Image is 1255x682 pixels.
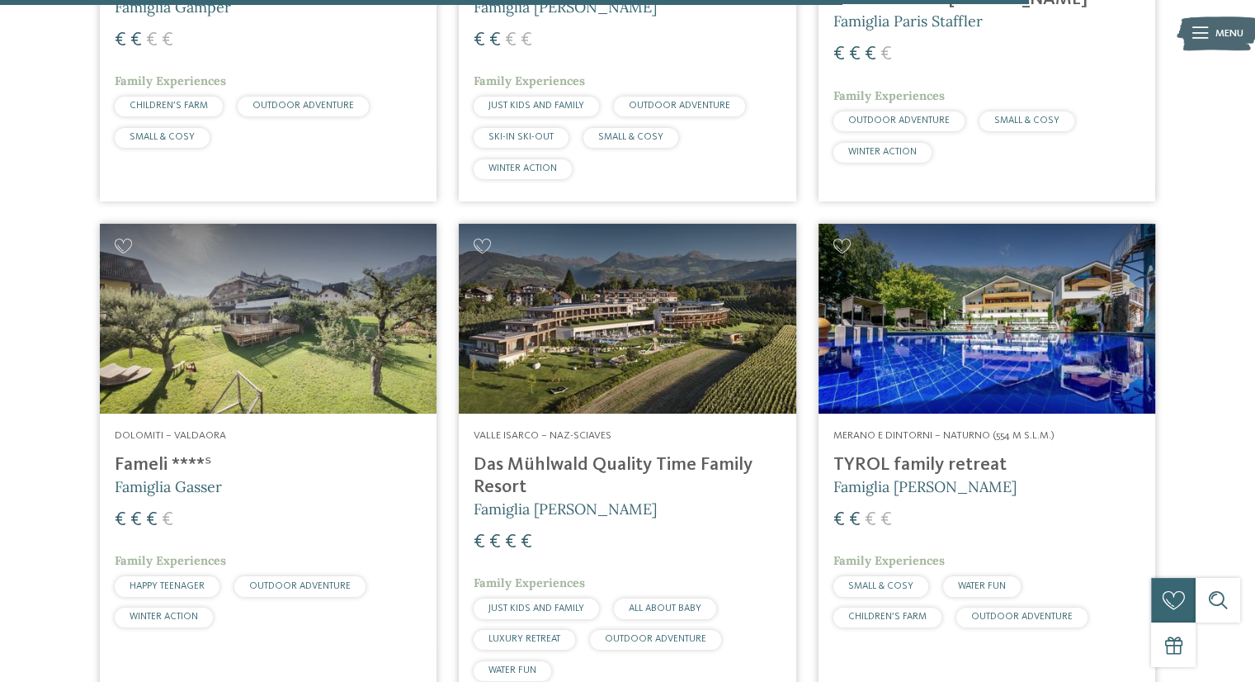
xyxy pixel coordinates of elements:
span: WINTER ACTION [130,612,198,622]
img: Cercate un hotel per famiglie? Qui troverete solo i migliori! [459,224,795,414]
span: € [849,510,861,530]
span: WINTER ACTION [848,147,917,157]
span: Valle Isarco – Naz-Sciaves [474,430,611,441]
span: LUXURY RETREAT [488,634,560,644]
span: Family Experiences [833,553,945,568]
span: Family Experiences [474,575,585,590]
span: € [521,533,532,552]
span: € [833,510,845,530]
span: ALL ABOUT BABY [629,604,701,613]
span: € [880,510,892,530]
span: WATER FUN [488,665,536,675]
span: OUTDOOR ADVENTURE [629,101,730,111]
span: SMALL & COSY [994,116,1059,126]
span: OUTDOOR ADVENTURE [249,581,351,591]
span: € [880,45,892,64]
span: Famiglia Paris Staffler [833,12,983,31]
span: € [162,510,173,530]
span: Family Experiences [474,73,585,88]
span: Famiglia [PERSON_NAME] [833,477,1017,496]
span: € [474,533,485,552]
span: Famiglia Gasser [115,477,222,496]
span: WATER FUN [958,581,1006,591]
span: WINTER ACTION [488,163,557,173]
span: SMALL & COSY [130,132,195,142]
span: € [489,533,501,552]
span: € [474,31,485,50]
span: € [865,45,876,64]
span: SMALL & COSY [598,132,663,142]
span: Family Experiences [833,88,945,103]
span: Merano e dintorni – Naturno (554 m s.l.m.) [833,430,1054,441]
span: € [146,31,158,50]
h4: TYROL family retreat [833,454,1140,476]
span: OUTDOOR ADVENTURE [971,612,1073,622]
span: Family Experiences [115,73,226,88]
img: Familien Wellness Residence Tyrol **** [819,224,1155,414]
span: € [489,31,501,50]
span: CHILDREN’S FARM [130,101,208,111]
span: HAPPY TEENAGER [130,581,205,591]
span: Famiglia [PERSON_NAME] [474,500,657,519]
span: OUTDOOR ADVENTURE [848,116,950,126]
span: JUST KIDS AND FAMILY [488,101,584,111]
h4: Das Mühlwald Quality Time Family Resort [474,454,781,499]
span: € [115,510,126,530]
span: € [521,31,532,50]
span: € [115,31,126,50]
span: € [505,31,517,50]
span: € [505,533,517,552]
span: € [162,31,173,50]
span: OUTDOOR ADVENTURE [605,634,706,644]
span: Dolomiti – Valdaora [115,430,226,441]
span: CHILDREN’S FARM [848,612,927,622]
span: € [130,510,142,530]
span: € [146,510,158,530]
span: € [849,45,861,64]
span: SKI-IN SKI-OUT [488,132,554,142]
span: OUTDOOR ADVENTURE [252,101,354,111]
span: SMALL & COSY [848,581,913,591]
span: € [130,31,142,50]
span: Family Experiences [115,553,226,568]
span: JUST KIDS AND FAMILY [488,604,584,613]
img: Cercate un hotel per famiglie? Qui troverete solo i migliori! [100,224,436,414]
span: € [833,45,845,64]
span: € [865,510,876,530]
